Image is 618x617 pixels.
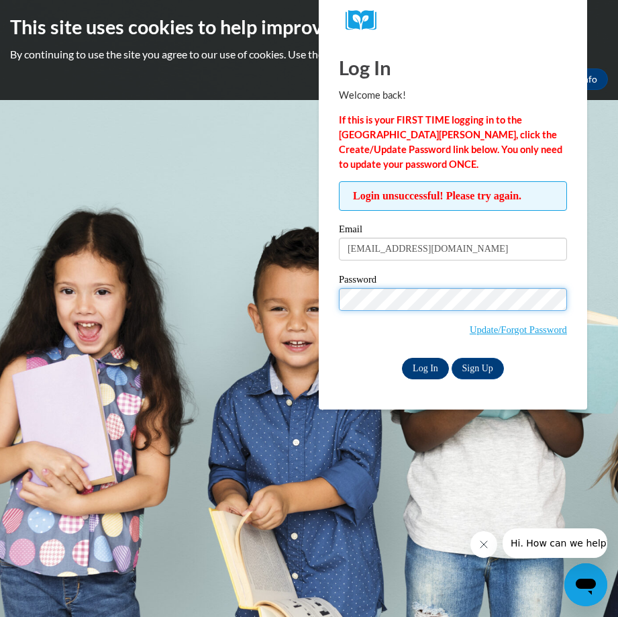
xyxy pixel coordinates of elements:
[503,528,607,558] iframe: Message from company
[339,224,567,238] label: Email
[339,54,567,81] h1: Log In
[470,324,567,335] a: Update/Forgot Password
[10,13,608,40] h2: This site uses cookies to help improve your learning experience.
[339,88,567,103] p: Welcome back!
[346,10,386,31] img: Logo brand
[470,531,497,558] iframe: Close message
[10,47,608,62] p: By continuing to use the site you agree to our use of cookies. Use the ‘More info’ button to read...
[339,114,562,170] strong: If this is your FIRST TIME logging in to the [GEOGRAPHIC_DATA][PERSON_NAME], click the Create/Upd...
[452,358,504,379] a: Sign Up
[402,358,449,379] input: Log In
[564,563,607,606] iframe: Button to launch messaging window
[8,9,109,20] span: Hi. How can we help?
[346,10,560,31] a: COX Campus
[339,181,567,211] span: Login unsuccessful! Please try again.
[339,275,567,288] label: Password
